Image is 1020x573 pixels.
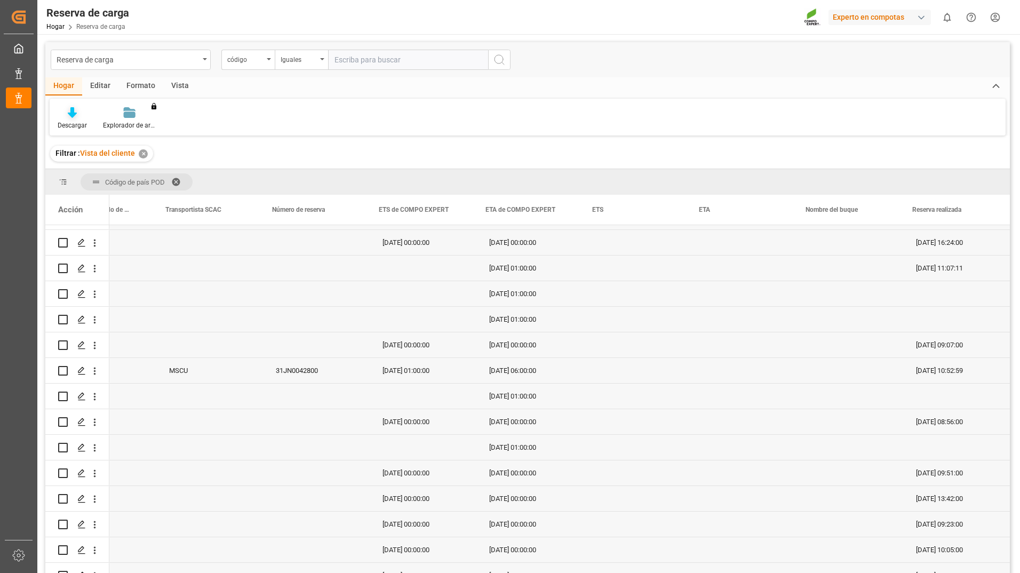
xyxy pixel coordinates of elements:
[45,281,109,307] div: Presione ESPACIO para seleccionar esta fila.
[903,358,1010,383] div: [DATE] 10:52:59
[476,409,583,434] div: [DATE] 00:00:00
[903,230,1010,255] div: [DATE] 16:24:00
[163,77,197,95] div: Vista
[45,460,109,486] div: Presione ESPACIO para seleccionar esta fila.
[903,332,1010,357] div: [DATE] 09:07:00
[45,307,109,332] div: Presione ESPACIO para seleccionar esta fila.
[45,77,82,95] div: Hogar
[275,50,328,70] button: Abrir menú
[485,206,555,213] span: ETA de COMPO EXPERT
[55,149,80,157] span: Filtrar :
[903,486,1010,511] div: [DATE] 13:42:00
[328,50,488,70] input: Escriba para buscar
[45,332,109,358] div: Presione ESPACIO para seleccionar esta fila.
[118,77,163,95] div: Formato
[959,5,983,29] button: Centro de ayuda
[45,384,109,409] div: Presione ESPACIO para seleccionar esta fila.
[476,435,583,460] div: [DATE] 01:00:00
[156,358,263,383] div: MSCU
[370,537,476,562] div: [DATE] 00:00:00
[699,206,710,213] span: ETA
[476,384,583,409] div: [DATE] 01:00:00
[370,358,476,383] div: [DATE] 01:00:00
[45,512,109,537] div: Presione ESPACIO para seleccionar esta fila.
[45,256,109,281] div: Presione ESPACIO para seleccionar esta fila.
[221,50,275,70] button: Abrir menú
[903,460,1010,486] div: [DATE] 09:51:00
[370,409,476,434] div: [DATE] 00:00:00
[833,12,904,23] font: Experto en compotas
[903,512,1010,537] div: [DATE] 09:23:00
[379,206,449,213] span: ETS de COMPO EXPERT
[51,50,211,70] button: Abrir menú
[903,409,1010,434] div: [DATE] 08:56:00
[592,206,603,213] span: ETS
[488,50,511,70] button: Botón de búsqueda
[903,537,1010,562] div: [DATE] 10:05:00
[476,307,583,332] div: [DATE] 01:00:00
[476,358,583,383] div: [DATE] 06:00:00
[80,149,135,157] span: Vista del cliente
[476,332,583,357] div: [DATE] 00:00:00
[370,486,476,511] div: [DATE] 00:00:00
[476,460,583,486] div: [DATE] 00:00:00
[370,230,476,255] div: [DATE] 00:00:00
[476,256,583,281] div: [DATE] 01:00:00
[165,206,221,213] span: Transportista SCAC
[370,512,476,537] div: [DATE] 00:00:00
[370,332,476,357] div: [DATE] 00:00:00
[139,149,148,158] div: ✕
[45,409,109,435] div: Presione ESPACIO para seleccionar esta fila.
[46,23,65,30] a: Hogar
[476,281,583,306] div: [DATE] 01:00:00
[281,52,317,65] div: Iguales
[45,435,109,460] div: Presione ESPACIO para seleccionar esta fila.
[476,230,583,255] div: [DATE] 00:00:00
[828,7,935,27] button: Experto en compotas
[804,8,821,27] img: Screenshot%202023-09-29%20at%2010.02.21.png_1712312052.png
[58,121,87,130] div: Descargar
[935,5,959,29] button: mostrar 0 notificaciones nuevas
[105,178,165,186] span: Código de país POD
[272,206,325,213] span: Número de reserva
[263,358,370,383] div: 31JN0042800
[45,358,109,384] div: Presione ESPACIO para seleccionar esta fila.
[476,486,583,511] div: [DATE] 00:00:00
[370,460,476,486] div: [DATE] 00:00:00
[806,206,858,213] span: Nombre del buque
[476,512,583,537] div: [DATE] 00:00:00
[45,537,109,563] div: Presione ESPACIO para seleccionar esta fila.
[58,205,83,214] div: Acción
[45,230,109,256] div: Presione ESPACIO para seleccionar esta fila.
[476,537,583,562] div: [DATE] 00:00:00
[45,486,109,512] div: Presione ESPACIO para seleccionar esta fila.
[46,5,129,21] div: Reserva de carga
[903,256,1010,281] div: [DATE] 11:07:11
[82,77,118,95] div: Editar
[227,52,264,65] div: código
[57,52,199,66] div: Reserva de carga
[912,206,961,213] span: Reserva realizada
